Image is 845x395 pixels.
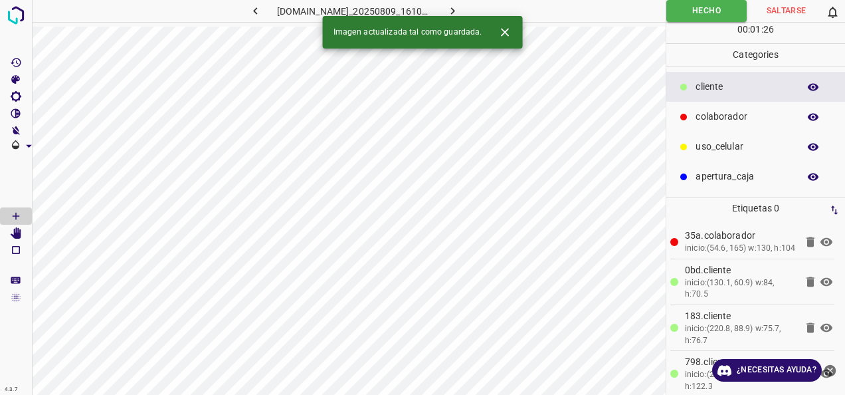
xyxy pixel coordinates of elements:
font: 01 [750,24,761,35]
font: inicio:(130.1, 60.9) w:84, h:70.5 [685,278,774,299]
h6: [DOMAIN_NAME]_20250809_161049_000002700.jpg [277,3,432,22]
p: Categories [666,44,845,66]
div: 4.3.7 [1,384,21,395]
font: inicio:(54.6, 165) w:130, h:104 [685,243,795,253]
button: Cerrar Ayuda [822,359,838,382]
div: colaborador [666,102,845,132]
font: Etiquetas 0 [732,203,779,213]
p: 798.cliente [685,355,796,369]
p: apertura_caja [696,170,792,184]
span: Imagen actualizada tal como guardada. [333,27,482,39]
p: 183.cliente [685,309,796,323]
p: 35a.colaborador [685,229,796,243]
div: apertura_caja [666,162,845,192]
p: uso_celular [696,140,792,154]
font: ¿Necesitas ayuda? [737,363,816,377]
a: ¿Necesitas ayuda? [712,359,822,382]
font: inicio:(291.9, 46.4) w:81.4, h:122.3 [685,370,781,391]
div: : : [737,23,774,43]
p: colaborador [696,110,792,124]
div: uso_celular [666,132,845,162]
font: 26 [763,24,774,35]
p: 0bd.cliente [685,263,796,277]
p: cliente [696,80,792,94]
font: inicio:(220.8, 88.9) w:75.7, h:76.7 [685,324,781,345]
div: cliente [666,72,845,102]
button: Cerrar [492,20,517,45]
font: 00 [737,24,748,35]
img: logotipo [4,3,28,27]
